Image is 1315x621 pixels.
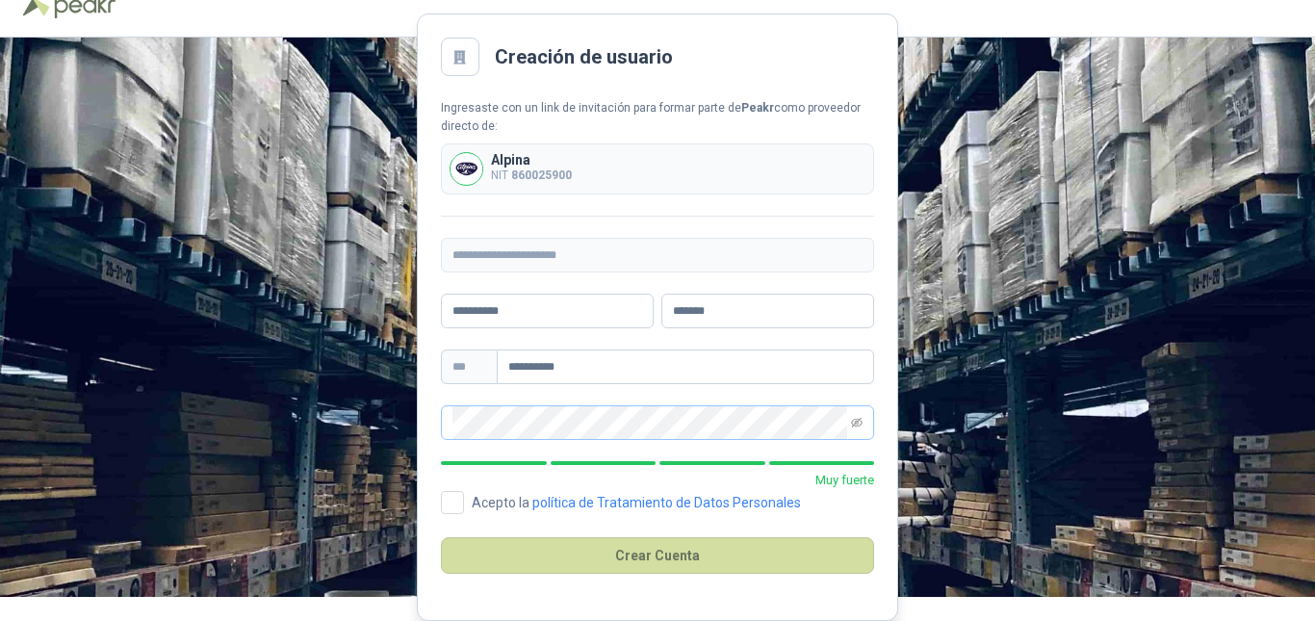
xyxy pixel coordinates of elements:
a: política de Tratamiento de Datos Personales [532,495,801,510]
div: Ingresaste con un link de invitación para formar parte de como proveedor directo de: [441,99,874,136]
span: Acepto la [464,496,809,509]
button: Crear Cuenta [441,537,874,574]
h2: Creación de usuario [495,42,673,72]
b: 860025900 [511,168,572,182]
p: Muy fuerte [441,471,874,490]
img: Company Logo [451,153,482,185]
b: Peakr [741,101,774,115]
span: eye-invisible [851,417,863,428]
p: Alpina [491,153,572,167]
p: NIT [491,167,572,185]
